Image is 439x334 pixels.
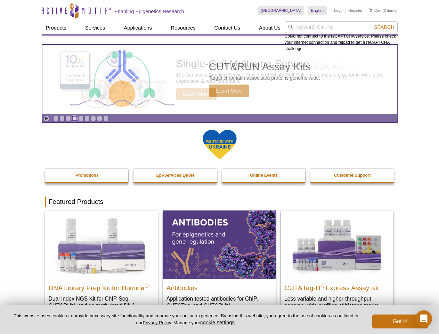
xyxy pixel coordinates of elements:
button: Search [372,24,396,30]
a: Go to slide 9 [103,116,108,121]
img: CUT&RUN Assay Kits [70,48,174,111]
a: About Us [255,21,285,34]
p: Application-tested antibodies for ChIP, CUT&Tag, and CUT&RUN. [166,295,272,309]
a: Products [42,21,71,34]
span: Search [374,24,394,30]
h2: CUT&Tag-IT Express Assay Kit [284,281,390,292]
h2: DNA Library Prep Kit for Illumina [49,281,154,292]
a: Customer Support [310,169,395,182]
a: Go to slide 3 [66,116,71,121]
div: Could not connect to the reCAPTCHA service. Please check your internet connection and reload to g... [285,21,398,52]
h2: CUT&RUN Assay Kits [209,62,320,72]
button: Got it! [372,315,428,328]
sup: ® [145,283,149,288]
a: English [308,6,327,15]
span: Learn More [209,85,250,97]
h2: Antibodies [166,281,272,292]
p: Target chromatin-associated proteins genome wide. [209,75,320,81]
a: Resources [166,21,200,34]
a: Epi-Services Quote [133,169,218,182]
h2: Enabling Epigenetics Research [115,8,184,15]
sup: ® [322,283,326,288]
a: Go to slide 8 [97,116,102,121]
strong: Epi-Services Quote [156,173,195,178]
a: Register [348,8,363,13]
strong: Customer Support [334,173,371,178]
a: Toggle autoplay [44,116,49,121]
strong: Online Events [250,173,278,178]
a: CUT&Tag-IT® Express Assay Kit CUT&Tag-IT®Express Assay Kit Less variable and higher-throughput ge... [281,210,393,316]
img: We Stand With Ukraine [202,129,237,160]
img: All Antibodies [163,210,276,279]
h2: Featured Products [45,197,394,207]
a: Contact Us [210,21,244,34]
p: This website uses cookies to provide necessary site functionality and improve your online experie... [11,313,361,326]
p: Less variable and higher-throughput genome-wide profiling of histone marks​. [284,295,390,309]
a: Services [81,21,109,34]
a: Login [334,8,343,13]
img: Your Cart [369,8,373,12]
strong: Promotions [75,173,99,178]
a: Privacy Policy [143,320,171,325]
a: DNA Library Prep Kit for Illumina DNA Library Prep Kit for Illumina® Dual Index NGS Kit for ChIP-... [45,210,158,323]
article: CUT&RUN Assay Kits [42,45,397,114]
p: Dual Index NGS Kit for ChIP-Seq, CUT&RUN, and ds methylated DNA assays. [49,295,154,316]
a: Online Events [222,169,306,182]
li: (0 items) [369,6,398,15]
a: Go to slide 2 [59,116,65,121]
a: Cart [369,8,382,13]
a: [GEOGRAPHIC_DATA] [258,6,304,15]
button: cookie settings [200,319,235,325]
div: Open Intercom Messenger [415,310,432,327]
a: Applications [120,21,156,34]
a: All Antibodies Antibodies Application-tested antibodies for ChIP, CUT&Tag, and CUT&RUN. [163,210,276,316]
img: DNA Library Prep Kit for Illumina [45,210,158,279]
a: Go to slide 1 [53,116,58,121]
a: Go to slide 5 [78,116,83,121]
input: Keyword, Cat. No. [285,21,398,33]
a: Go to slide 7 [91,116,96,121]
a: Promotions [45,169,129,182]
img: CUT&Tag-IT® Express Assay Kit [281,210,393,279]
a: Go to slide 4 [72,116,77,121]
a: Go to slide 6 [84,116,90,121]
li: | [345,6,347,15]
a: CUT&RUN Assay Kits CUT&RUN Assay Kits Target chromatin-associated proteins genome wide. Learn More [42,45,397,114]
